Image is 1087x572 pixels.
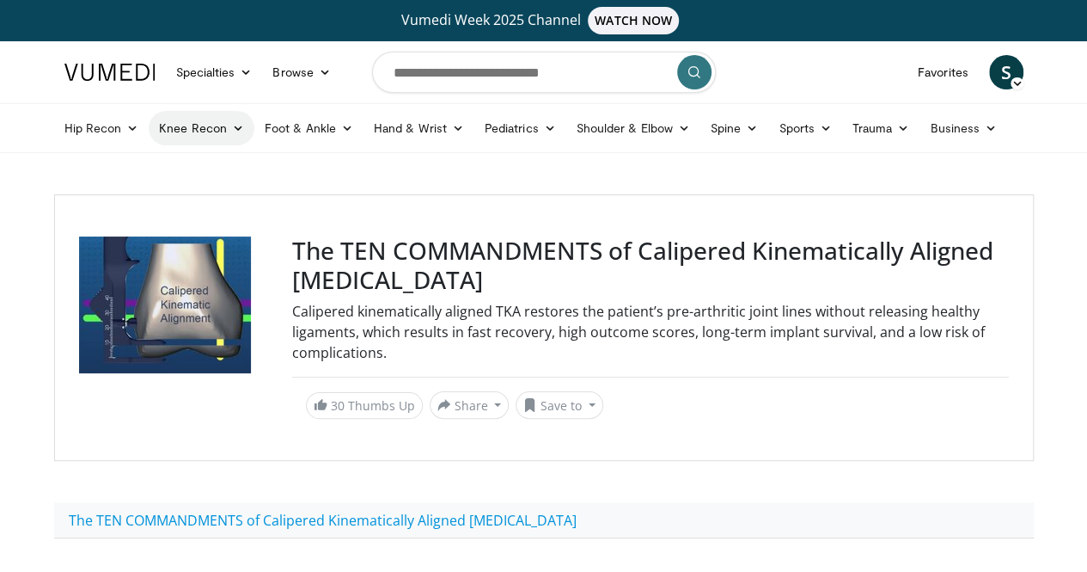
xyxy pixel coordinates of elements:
[372,52,716,93] input: Search topics, interventions
[64,64,156,81] img: VuMedi Logo
[54,502,591,538] a: The TEN COMMANDMENTS of Calipered Kinematically Aligned [MEDICAL_DATA]
[166,55,263,89] a: Specialties
[363,111,474,145] a: Hand & Wrist
[566,111,700,145] a: Shoulder & Elbow
[262,55,341,89] a: Browse
[306,392,423,419] a: 30 Thumbs Up
[292,237,1009,294] h3: The TEN COMMANDMENTS of Calipered Kinematically Aligned [MEDICAL_DATA]
[989,55,1023,89] a: S
[474,111,566,145] a: Pediatrics
[149,111,254,145] a: Knee Recon
[919,111,1007,145] a: Business
[842,111,920,145] a: Trauma
[768,111,842,145] a: Sports
[54,111,150,145] a: Hip Recon
[516,391,603,419] button: Save to
[67,7,1021,34] a: Vumedi Week 2025 ChannelWATCH NOW
[700,111,768,145] a: Spine
[254,111,363,145] a: Foot & Ankle
[588,7,679,34] span: WATCH NOW
[292,301,1009,363] div: Calipered kinematically aligned TKA restores the patient’s pre-arthritic joint lines without rele...
[430,391,510,419] button: Share
[907,55,979,89] a: Favorites
[331,397,345,414] span: 30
